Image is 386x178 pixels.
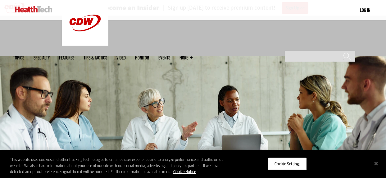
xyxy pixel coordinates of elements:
[10,157,232,175] div: This website uses cookies and other tracking technologies to enhance user experience and to analy...
[116,55,126,60] a: Video
[34,55,50,60] span: Specialty
[173,169,196,174] a: More information about your privacy
[13,55,24,60] span: Topics
[15,6,52,12] img: Home
[268,157,307,170] button: Cookie Settings
[369,157,383,170] button: Close
[360,7,370,13] a: Log in
[59,55,74,60] a: Features
[84,55,107,60] a: Tips & Tactics
[360,7,370,13] div: User menu
[135,55,149,60] a: MonITor
[158,55,170,60] a: Events
[179,55,193,60] span: More
[62,41,108,48] a: CDW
